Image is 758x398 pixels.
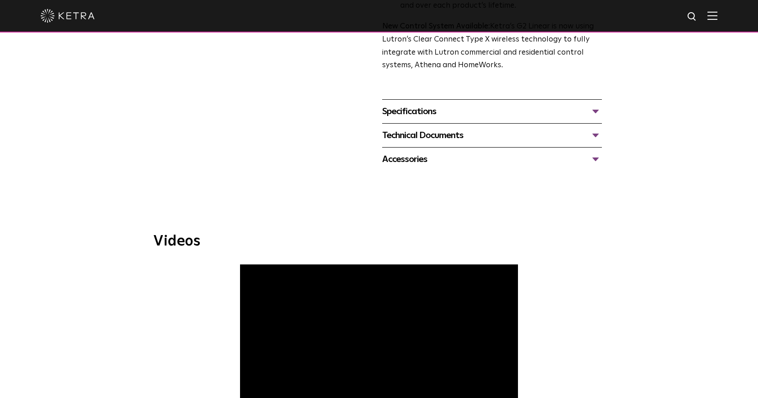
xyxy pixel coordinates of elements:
div: Technical Documents [382,128,602,143]
img: Hamburger%20Nav.svg [707,11,717,20]
div: Specifications [382,104,602,119]
p: Ketra’s G2 Linear is now using Lutron’s Clear Connect Type X wireless technology to fully integra... [382,20,602,73]
img: ketra-logo-2019-white [41,9,95,23]
h3: Videos [153,234,605,249]
img: search icon [687,11,698,23]
div: Accessories [382,152,602,167]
